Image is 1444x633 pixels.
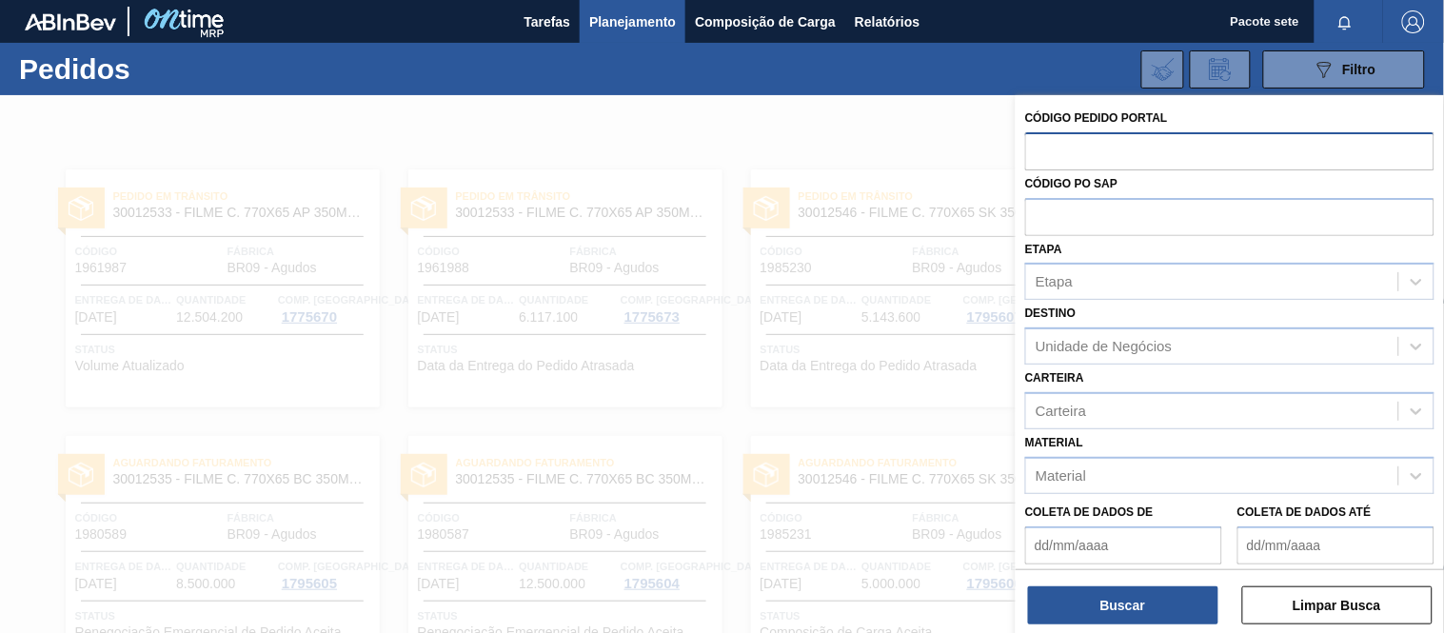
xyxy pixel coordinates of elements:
font: Destino [1025,307,1076,320]
img: TNhmsLtSVTkK8tSr43FrP2fwEKptu5GPRR3wAAAABJRU5ErkJggg== [25,13,116,30]
font: Planejamento [589,14,676,30]
font: Carteira [1036,403,1086,419]
font: Coleta de dados de [1025,505,1154,519]
font: Carteira [1025,371,1084,385]
font: Coleta de dados até [1237,505,1372,519]
input: dd/mm/aaaa [1237,526,1434,564]
font: Material [1025,436,1083,449]
font: Relatórios [855,14,920,30]
font: Etapa [1036,274,1073,290]
font: Material [1036,467,1086,484]
div: Importar Negociações dos Pedidos [1141,50,1184,89]
font: Etapa [1025,243,1062,256]
font: Pedidos [19,53,130,85]
button: Filtro [1263,50,1425,89]
font: Filtro [1343,62,1376,77]
font: Composição de Carga [695,14,836,30]
font: Tarefas [524,14,570,30]
font: Código PO SAP [1025,177,1118,190]
button: Notificações [1315,9,1375,35]
div: Solicitação de Revisão de Pedidos [1190,50,1251,89]
input: dd/mm/aaaa [1025,526,1222,564]
font: Pacote sete [1231,14,1299,29]
font: Unidade de Negócios [1036,339,1172,355]
img: Sair [1402,10,1425,33]
font: Código Pedido Portal [1025,111,1168,125]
